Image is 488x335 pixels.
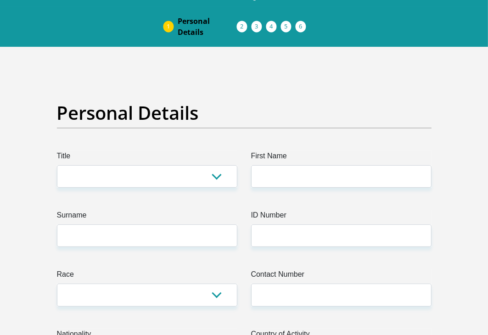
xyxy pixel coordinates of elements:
a: PersonalDetails [171,12,244,41]
label: First Name [251,151,432,165]
input: First Name [251,165,432,188]
label: Surname [57,210,237,224]
h2: Personal Details [57,102,432,124]
input: Contact Number [251,284,432,306]
label: Contact Number [251,269,432,284]
input: ID Number [251,224,432,247]
label: ID Number [251,210,432,224]
input: Surname [57,224,237,247]
label: Race [57,269,237,284]
span: Personal Details [178,16,237,38]
label: Title [57,151,237,165]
